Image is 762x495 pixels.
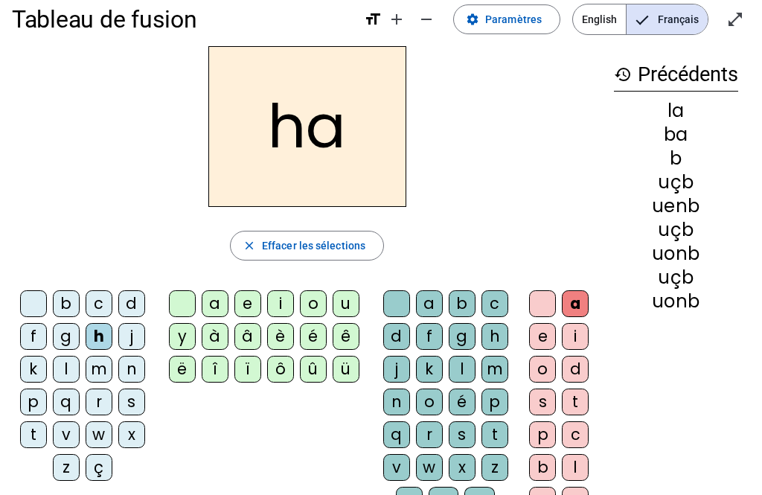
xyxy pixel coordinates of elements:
[364,10,382,28] mat-icon: format_size
[573,4,626,34] span: English
[562,356,589,383] div: d
[118,356,145,383] div: n
[118,389,145,415] div: s
[529,421,556,448] div: p
[614,58,738,92] h3: Précédents
[614,126,738,144] div: ba
[416,323,443,350] div: f
[481,421,508,448] div: t
[485,10,542,28] span: Paramètres
[614,269,738,287] div: uçb
[614,245,738,263] div: uonb
[449,323,476,350] div: g
[529,323,556,350] div: e
[388,10,406,28] mat-icon: add
[412,4,441,34] button: Diminuer la taille de la police
[383,421,410,448] div: q
[333,323,359,350] div: ê
[481,356,508,383] div: m
[382,4,412,34] button: Augmenter la taille de la police
[726,10,744,28] mat-icon: open_in_full
[202,356,228,383] div: î
[383,454,410,481] div: v
[562,323,589,350] div: i
[614,293,738,310] div: uonb
[86,454,112,481] div: ç
[449,356,476,383] div: l
[53,323,80,350] div: g
[562,389,589,415] div: t
[529,356,556,383] div: o
[202,323,228,350] div: à
[449,454,476,481] div: x
[267,290,294,317] div: i
[466,13,479,26] mat-icon: settings
[86,356,112,383] div: m
[562,454,589,481] div: l
[53,421,80,448] div: v
[234,323,261,350] div: â
[300,290,327,317] div: o
[53,290,80,317] div: b
[20,356,47,383] div: k
[416,454,443,481] div: w
[417,10,435,28] mat-icon: remove
[230,231,384,261] button: Effacer les sélections
[383,356,410,383] div: j
[416,421,443,448] div: r
[118,421,145,448] div: x
[53,454,80,481] div: z
[300,356,327,383] div: û
[614,66,632,83] mat-icon: history
[614,221,738,239] div: uçb
[86,389,112,415] div: r
[20,421,47,448] div: t
[53,389,80,415] div: q
[453,4,560,34] button: Paramètres
[383,323,410,350] div: d
[86,421,112,448] div: w
[208,46,406,207] h2: ha
[383,389,410,415] div: n
[333,290,359,317] div: u
[20,323,47,350] div: f
[562,421,589,448] div: c
[53,356,80,383] div: l
[234,356,261,383] div: ï
[449,290,476,317] div: b
[300,323,327,350] div: é
[449,389,476,415] div: é
[333,356,359,383] div: ü
[118,290,145,317] div: d
[562,290,589,317] div: a
[481,454,508,481] div: z
[267,356,294,383] div: ô
[416,356,443,383] div: k
[86,290,112,317] div: c
[118,323,145,350] div: j
[86,323,112,350] div: h
[614,173,738,191] div: uçb
[262,237,365,255] span: Effacer les sélections
[614,102,738,120] div: la
[416,389,443,415] div: o
[481,323,508,350] div: h
[529,389,556,415] div: s
[267,323,294,350] div: è
[529,454,556,481] div: b
[481,389,508,415] div: p
[720,4,750,34] button: Entrer en plein écran
[614,197,738,215] div: uenb
[572,4,708,35] mat-button-toggle-group: Language selection
[202,290,228,317] div: a
[20,389,47,415] div: p
[614,150,738,167] div: b
[243,239,256,252] mat-icon: close
[449,421,476,448] div: s
[169,323,196,350] div: y
[481,290,508,317] div: c
[416,290,443,317] div: a
[169,356,196,383] div: ë
[627,4,708,34] span: Français
[234,290,261,317] div: e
